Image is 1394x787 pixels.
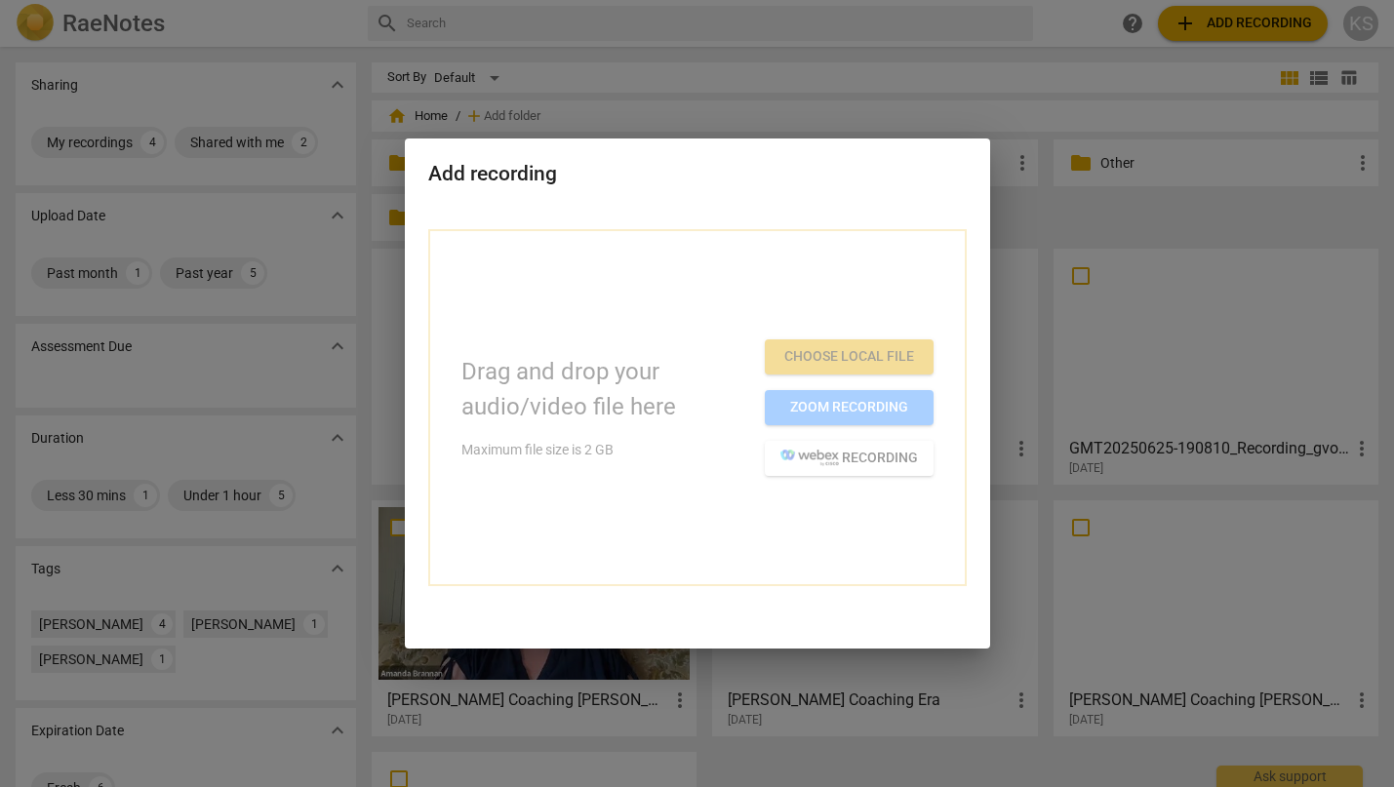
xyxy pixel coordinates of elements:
button: Zoom recording [765,390,934,425]
button: recording [765,441,934,476]
span: Zoom recording [780,398,918,417]
p: Maximum file size is 2 GB [461,440,749,460]
p: Drag and drop your audio/video file here [461,355,749,423]
span: Choose local file [780,347,918,367]
span: recording [780,449,918,468]
button: Choose local file [765,339,934,374]
h2: Add recording [428,162,967,186]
